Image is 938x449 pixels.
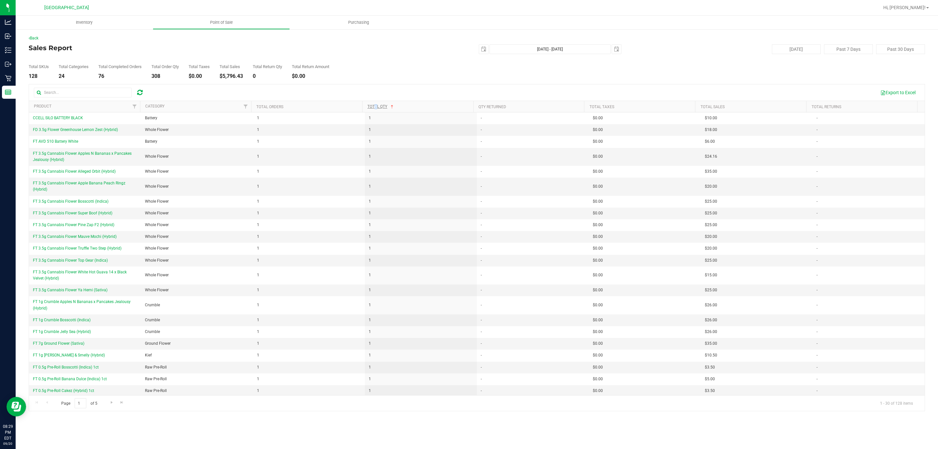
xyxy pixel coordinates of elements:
[56,398,103,408] span: Page of 5
[481,340,482,347] span: -
[593,376,603,382] span: $0.00
[593,287,603,293] span: $0.00
[481,388,482,394] span: -
[107,398,116,407] a: Go to the next page
[5,33,11,39] inline-svg: Inbound
[240,101,251,112] a: Filter
[817,127,817,133] span: -
[145,104,164,109] a: Category
[33,299,131,310] span: FT 1g Crumble Apples N Bananas x Pancakes Jealousy (Hybrid)
[257,287,259,293] span: 1
[145,388,167,394] span: Raw Pre-Roll
[593,302,603,308] span: $0.00
[369,329,371,335] span: 1
[369,222,371,228] span: 1
[817,153,817,160] span: -
[593,138,603,145] span: $0.00
[705,257,717,264] span: $25.00
[145,302,160,308] span: Crumble
[481,257,482,264] span: -
[817,257,817,264] span: -
[33,288,107,292] span: FT 3.5g Cannabis Flower Ya Hemi (Sativa)
[369,340,371,347] span: 1
[481,317,482,323] span: -
[145,329,160,335] span: Crumble
[33,116,83,120] span: CCELL SILO BATTERY BLACK
[257,198,259,205] span: 1
[369,138,371,145] span: 1
[33,223,114,227] span: FT 3.5g Cannabis Flower Pine Zap F2 (Hybrid)
[145,340,171,347] span: Ground Flower
[369,272,371,278] span: 1
[369,257,371,264] span: 1
[479,45,488,54] span: select
[257,115,259,121] span: 1
[593,168,603,175] span: $0.00
[481,329,482,335] span: -
[59,65,89,69] div: Total Categories
[67,20,101,25] span: Inventory
[593,245,603,252] span: $0.00
[817,329,817,335] span: -
[145,222,169,228] span: Whole Flower
[705,287,717,293] span: $25.00
[257,138,259,145] span: 1
[817,245,817,252] span: -
[145,245,169,252] span: Whole Flower
[145,168,169,175] span: Whole Flower
[253,65,282,69] div: Total Return Qty
[5,89,11,95] inline-svg: Reports
[705,183,717,190] span: $20.00
[145,234,169,240] span: Whole Flower
[145,153,169,160] span: Whole Flower
[705,234,717,240] span: $20.00
[481,245,482,252] span: -
[33,270,127,281] span: FT 3.5g Cannabis Flower White Hot Guava 14 x Black Velvet (Hybrid)
[593,352,603,358] span: $0.00
[817,272,817,278] span: -
[817,138,817,145] span: -
[5,75,11,81] inline-svg: Retail
[33,353,105,357] span: FT 1g [PERSON_NAME] & Smelly (Hybrid)
[481,210,482,216] span: -
[369,388,371,394] span: 1
[292,74,329,79] div: $0.00
[481,138,482,145] span: -
[593,272,603,278] span: $0.00
[817,222,817,228] span: -
[481,198,482,205] span: -
[29,74,49,79] div: 128
[593,153,603,160] span: $0.00
[257,127,259,133] span: 1
[481,272,482,278] span: -
[33,234,117,239] span: FT 3.5g Cannabis Flower Mauve Mochi (Hybrid)
[257,168,259,175] span: 1
[593,127,603,133] span: $0.00
[33,377,107,381] span: FT 0.5g Pre-Roll Banana Dulce (Indica) 1ct
[772,44,821,54] button: [DATE]
[593,183,603,190] span: $0.00
[705,245,717,252] span: $20.00
[817,352,817,358] span: -
[16,16,153,29] a: Inventory
[817,340,817,347] span: -
[817,376,817,382] span: -
[257,352,259,358] span: 1
[875,398,918,408] span: 1 - 30 of 128 items
[369,210,371,216] span: 1
[705,222,717,228] span: $25.00
[705,352,717,358] span: $10.50
[705,168,717,175] span: $35.00
[705,340,717,347] span: $35.00
[481,183,482,190] span: -
[33,211,112,215] span: FT 3.5g Cannabis Flower Super Boof (Hybrid)
[29,44,327,51] h4: Sales Report
[705,138,715,145] span: $6.00
[145,183,169,190] span: Whole Flower
[220,74,243,79] div: $5,796.43
[593,115,603,121] span: $0.00
[481,222,482,228] span: -
[701,105,725,109] a: Total Sales
[257,210,259,216] span: 1
[817,388,817,394] span: -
